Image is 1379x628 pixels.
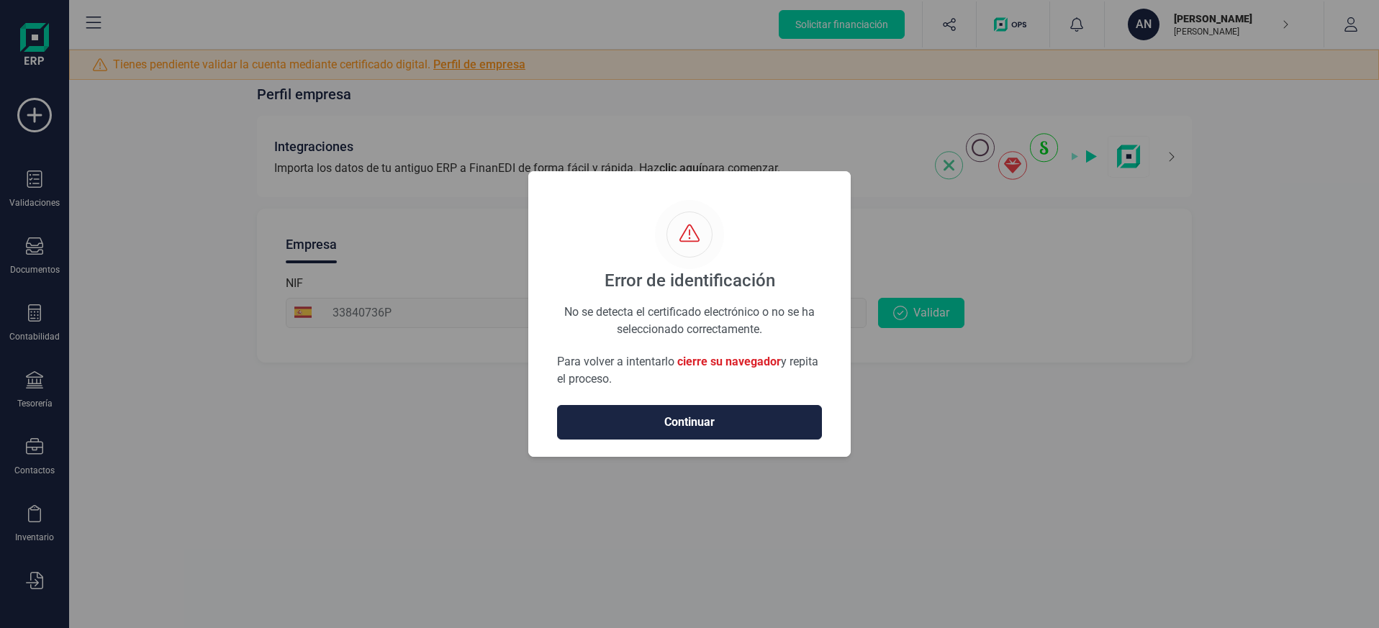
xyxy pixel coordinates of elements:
span: Continuar [572,414,807,431]
button: Continuar [557,405,822,440]
div: No se detecta el certificado electrónico o no se ha seleccionado correctamente. [557,304,822,319]
p: Para volver a intentarlo y repita el proceso. [557,353,822,388]
span: cierre su navegador [677,355,781,368]
div: Error de identificación [605,269,775,292]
